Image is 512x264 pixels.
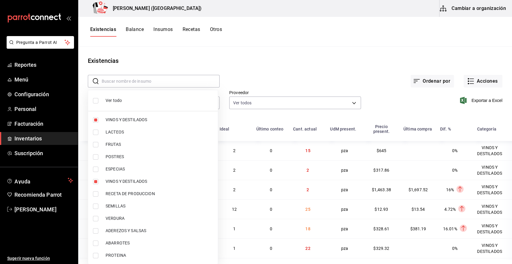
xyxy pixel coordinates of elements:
[106,252,213,259] span: PROTEINA
[106,240,213,246] span: ABARROTES
[106,191,213,197] span: RECETA DE PRODUCCION
[106,129,213,135] span: LACTEOS
[106,203,213,209] span: SEMILLAS
[106,154,213,160] span: POSTRES
[106,166,213,172] span: ESPECIAS
[106,141,213,148] span: FRUTAS
[106,178,213,185] span: VINOS Y DESTILADOS
[106,228,213,234] span: ADEREZOS Y SALSAS
[106,97,213,104] span: Ver todo
[106,215,213,222] span: VERDURA
[106,117,213,123] span: VINOS Y DESTILADOS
